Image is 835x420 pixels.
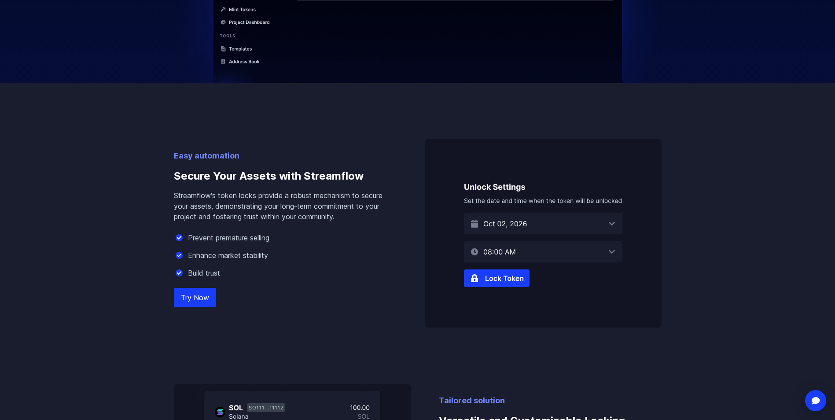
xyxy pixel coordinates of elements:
a: Try Now [174,288,216,307]
p: Prevent premature selling [188,232,269,243]
p: Easy automation [174,150,397,162]
p: Tailored solution [439,394,662,407]
p: Enhance market stability [188,250,268,261]
p: Build trust [188,268,220,278]
h3: Secure Your Assets with Streamflow [174,162,397,190]
p: Streamflow's token locks provide a robust mechanism to secure your assets, demonstrating your lon... [174,190,397,222]
img: Secure Your Assets with Streamflow [425,139,662,328]
div: Open Intercom Messenger [805,390,826,411]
